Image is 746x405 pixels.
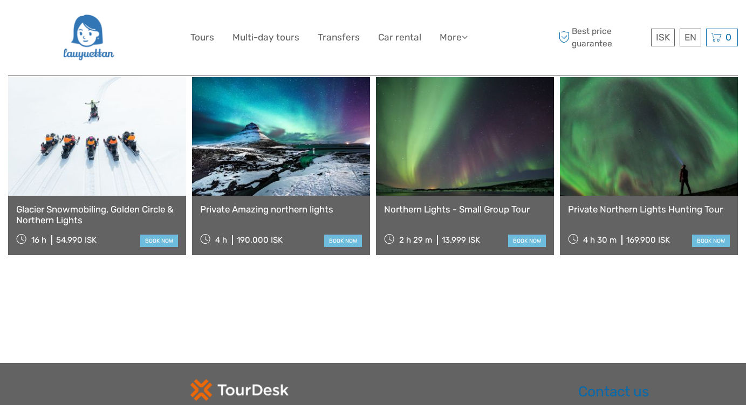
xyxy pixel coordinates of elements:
span: ISK [656,32,670,43]
span: 2 h 29 m [399,235,432,245]
a: Private Amazing northern lights [200,204,362,215]
span: 0 [724,32,733,43]
button: Open LiveChat chat widget [124,17,137,30]
a: Tours [190,30,214,45]
a: Private Northern Lights Hunting Tour [568,204,730,215]
a: book now [140,235,178,247]
span: 16 h [31,235,46,245]
span: Best price guarantee [556,25,648,49]
a: book now [692,235,730,247]
a: More [440,30,468,45]
span: 4 h [215,235,227,245]
img: td-logo-white.png [190,379,288,401]
a: book now [324,235,362,247]
div: 190.000 ISK [237,235,283,245]
div: 13.999 ISK [442,235,480,245]
a: Multi-day tours [232,30,299,45]
a: book now [508,235,546,247]
div: 54.990 ISK [56,235,97,245]
div: EN [680,29,701,46]
a: Car rental [378,30,421,45]
span: 4 h 30 m [583,235,617,245]
div: 169.900 ISK [626,235,670,245]
a: Transfers [318,30,360,45]
h2: Contact us [578,383,738,401]
a: Northern Lights - Small Group Tour [384,204,546,215]
a: Glacier Snowmobiling, Golden Circle & Northern Lights [16,204,178,226]
p: We're away right now. Please check back later! [15,19,122,28]
img: 2954-36deae89-f5b4-4889-ab42-60a468582106_logo_big.png [62,8,114,67]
